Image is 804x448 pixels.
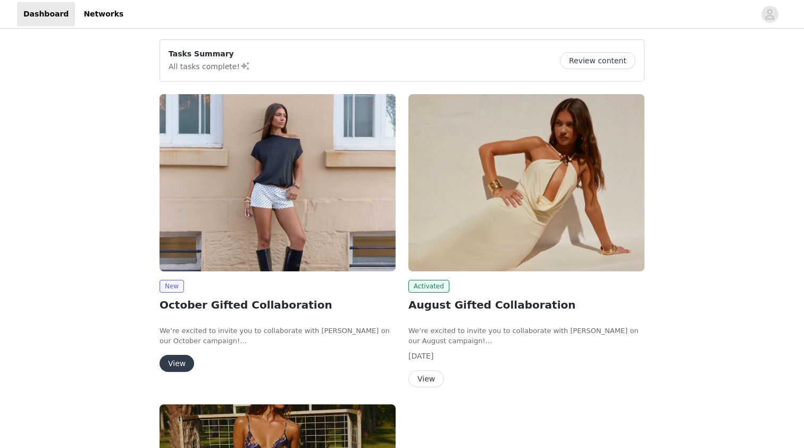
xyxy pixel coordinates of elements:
div: avatar [765,6,775,23]
p: We’re excited to invite you to collaborate with [PERSON_NAME] on our October campaign! [160,326,396,346]
h2: August Gifted Collaboration [408,297,644,313]
a: Dashboard [17,2,75,26]
span: New [160,280,184,293]
button: View [408,370,444,387]
a: View [160,360,194,368]
p: Tasks Summary [169,48,250,60]
span: Activated [408,280,449,293]
img: Peppermayo AUS [408,94,644,271]
p: We’re excited to invite you to collaborate with [PERSON_NAME] on our August campaign! [408,326,644,346]
img: Peppermayo AUS [160,94,396,271]
span: [DATE] [408,352,433,360]
h2: October Gifted Collaboration [160,297,396,313]
p: All tasks complete! [169,60,250,72]
a: View [408,375,444,383]
button: Review content [560,52,635,69]
button: View [160,355,194,372]
a: Networks [77,2,130,26]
